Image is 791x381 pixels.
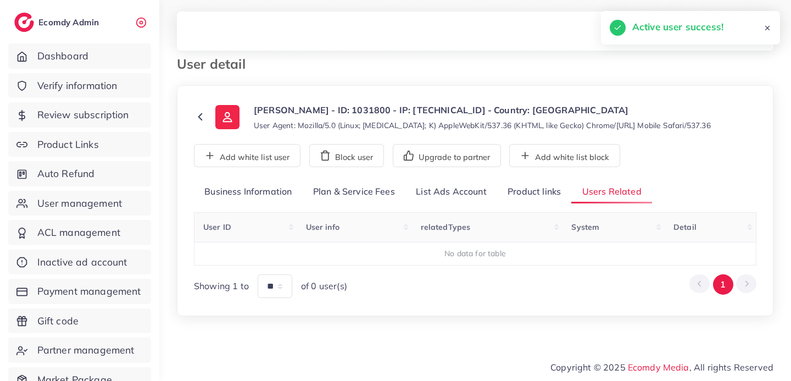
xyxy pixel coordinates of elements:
span: relatedTypes [421,222,471,232]
button: Add white list block [509,144,620,167]
a: Inactive ad account [8,250,151,275]
div: No data for table [200,248,750,259]
a: User management [8,191,151,216]
span: System [571,222,599,232]
a: Product Links [8,132,151,157]
a: Review subscription [8,102,151,128]
a: Partner management [8,338,151,363]
span: of 0 user(s) [301,280,347,292]
span: Inactive ad account [37,255,127,269]
ul: Pagination [689,274,756,295]
span: , All rights Reserved [689,361,773,374]
span: User info [306,222,339,232]
a: Auto Refund [8,161,151,186]
button: Upgrade to partner [393,144,501,167]
a: Gift code [8,308,151,334]
p: [PERSON_NAME] - ID: 1031800 - IP: [TECHNICAL_ID] - Country: [GEOGRAPHIC_DATA] [254,103,711,117]
a: Users Related [571,180,651,204]
a: Dashboard [8,43,151,69]
img: logo [14,13,34,32]
a: logoEcomdy Admin [14,13,102,32]
a: ACL management [8,220,151,245]
span: Payment management [37,284,141,299]
span: User ID [203,222,231,232]
button: Block user [309,144,384,167]
span: Copyright © 2025 [550,361,773,374]
span: Verify information [37,79,118,93]
span: Dashboard [37,49,88,63]
a: List Ads Account [405,180,497,204]
span: Showing 1 to [194,280,249,292]
span: Partner management [37,343,135,357]
a: Plan & Service Fees [303,180,405,204]
a: Product links [497,180,571,204]
span: Auto Refund [37,167,95,181]
span: Review subscription [37,108,129,122]
span: Product Links [37,137,99,152]
a: Ecomdy Media [628,362,689,373]
span: Detail [673,222,697,232]
h5: Active user success! [632,20,723,34]
button: Go to page 1 [713,274,733,295]
a: Business Information [194,180,303,204]
span: Gift code [37,314,79,328]
span: ACL management [37,225,120,240]
h2: Ecomdy Admin [38,17,102,27]
a: Payment management [8,279,151,304]
h3: User detail [177,56,254,72]
small: User Agent: Mozilla/5.0 (Linux; [MEDICAL_DATA]; K) AppleWebKit/537.36 (KHTML, like Gecko) Chrome/... [254,120,711,131]
button: Add white list user [194,144,300,167]
img: ic-user-info.36bf1079.svg [215,105,239,129]
span: User management [37,196,122,211]
a: Verify information [8,73,151,98]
